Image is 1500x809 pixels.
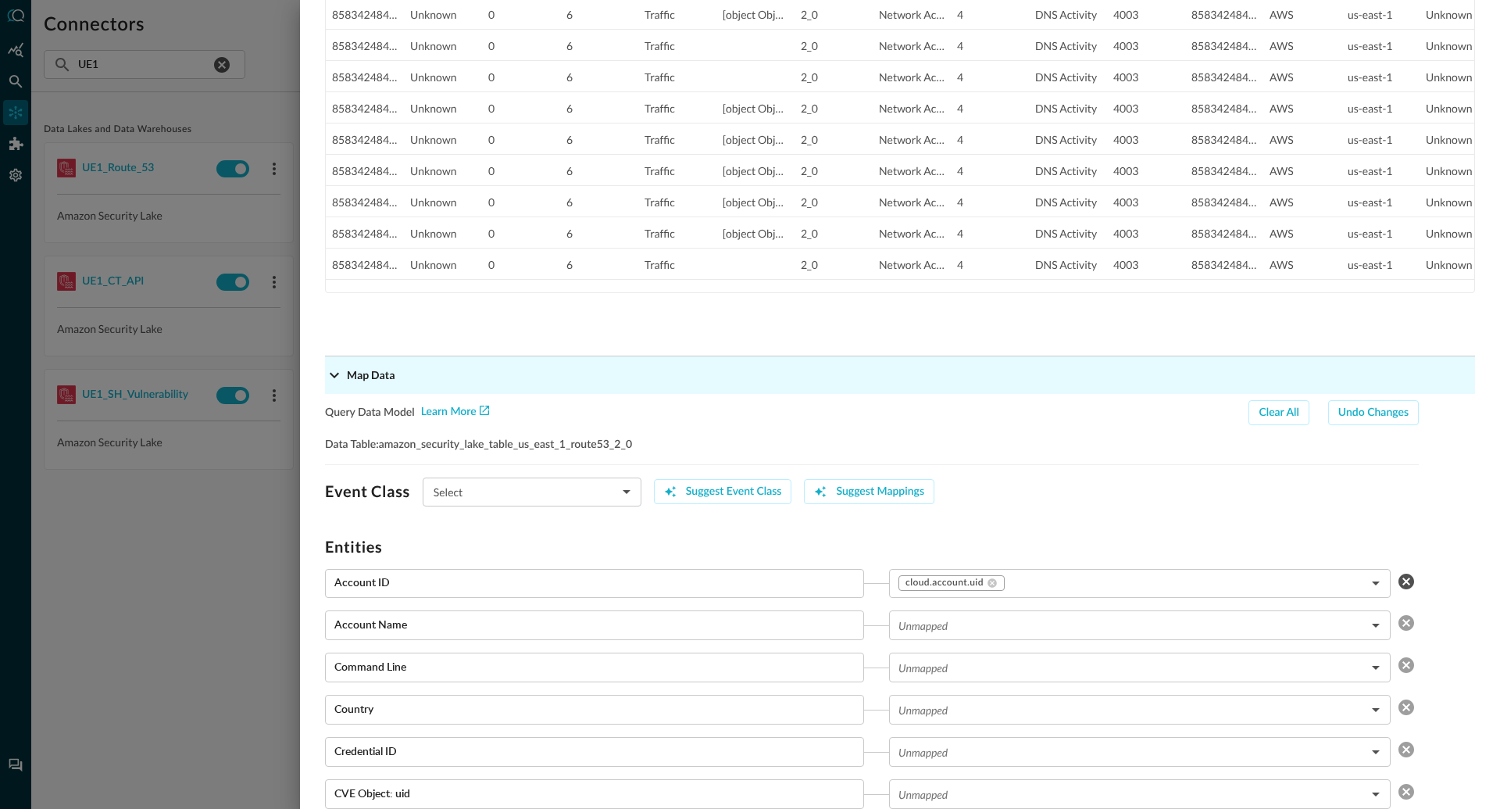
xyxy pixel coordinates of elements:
[1035,156,1101,187] div: DNS Activity
[1270,30,1335,62] div: AWS
[1113,30,1179,62] div: 4003
[332,93,398,124] div: 858342484421
[879,156,945,187] div: Network Activity
[1426,218,1491,249] div: Unknown
[686,482,782,502] div: Suggest Event Class
[1348,156,1413,187] div: us-east-1
[1426,93,1491,124] div: Unknown
[566,218,632,249] div: 6
[488,124,554,156] div: 0
[879,218,945,249] div: Network Activity
[801,249,866,281] div: 2_0
[1191,156,1257,187] div: 858342484421
[1113,62,1179,93] div: 4003
[1113,124,1179,156] div: 4003
[801,124,866,156] div: 2_0
[1035,249,1101,281] div: DNS Activity
[645,187,710,218] div: Traffic
[801,62,866,93] div: 2_0
[898,744,948,761] p: Unmapped
[801,93,866,124] div: 2_0
[566,124,632,156] div: 6
[410,249,476,281] div: Unknown
[325,482,410,501] h3: Event Class
[488,62,554,93] div: 0
[1426,156,1491,187] div: Unknown
[1035,218,1101,249] div: DNS Activity
[1348,62,1413,93] div: us-east-1
[566,156,632,187] div: 6
[1270,218,1335,249] div: AWS
[898,617,948,634] p: Unmapped
[801,187,866,218] div: 2_0
[332,249,398,281] div: 858342484421
[347,367,395,383] p: Map Data
[1113,187,1179,218] div: 4003
[1113,156,1179,187] div: 4003
[1191,62,1257,93] div: 858342484421
[957,93,1023,124] div: 4
[1191,249,1257,281] div: 858342484421
[645,124,710,156] div: Traffic
[1426,62,1491,93] div: Unknown
[1191,30,1257,62] div: 858342484421
[332,30,398,62] div: 858342484421
[654,479,792,504] button: Let Query Copilot review sample data and set the Event Class.
[898,660,948,676] p: Unmapped
[421,404,489,421] a: Learn More
[898,575,1005,591] div: cloud.account.uid
[566,187,632,218] div: 6
[723,187,788,218] div: [object Object],[object Object],[object Object],[object Object]
[410,218,476,249] div: Unknown
[898,702,948,718] p: Unmapped
[898,786,948,803] p: Unmapped
[1113,218,1179,249] div: 4003
[1035,124,1101,156] div: DNS Activity
[325,406,415,420] span: Query Data Model
[1248,400,1309,425] button: Clear All
[1348,93,1413,124] div: us-east-1
[723,93,788,124] div: [object Object],[object Object],[object Object],[object Object],[object Object],[object Object],[...
[1338,403,1409,423] div: Undo Changes
[1426,187,1491,218] div: Unknown
[957,30,1023,62] div: 4
[801,218,866,249] div: 2_0
[410,62,476,93] div: Unknown
[566,30,632,62] div: 6
[879,124,945,156] div: Network Activity
[1426,249,1491,281] div: Unknown
[1191,187,1257,218] div: 858342484421
[410,30,476,62] div: Unknown
[566,62,632,93] div: 6
[1348,187,1413,218] div: us-east-1
[957,156,1023,187] div: 4
[488,30,554,62] div: 0
[723,156,788,187] div: [object Object],[object Object],[object Object],[object Object]
[1035,93,1101,124] div: DNS Activity
[488,93,554,124] div: 0
[801,156,866,187] div: 2_0
[957,218,1023,249] div: 4
[1035,30,1101,62] div: DNS Activity
[566,249,632,281] div: 6
[645,218,710,249] div: Traffic
[1259,403,1298,423] div: Clear All
[410,187,476,218] div: Unknown
[836,482,924,502] div: Suggest Mappings
[1348,218,1413,249] div: us-east-1
[1348,249,1413,281] div: us-east-1
[410,93,476,124] div: Unknown
[804,479,934,504] button: Let Query Copilot review sample data and perform the mapping. Remember to review and add/modify o...
[957,187,1023,218] div: 4
[332,124,398,156] div: 858342484421
[1191,124,1257,156] div: 858342484421
[332,218,398,249] div: 858342484421
[1348,30,1413,62] div: us-east-1
[1270,93,1335,124] div: AWS
[879,249,945,281] div: Network Activity
[1113,249,1179,281] div: 4003
[801,30,866,62] div: 2_0
[957,124,1023,156] div: 4
[1270,187,1335,218] div: AWS
[905,577,984,589] span: cloud.account.uid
